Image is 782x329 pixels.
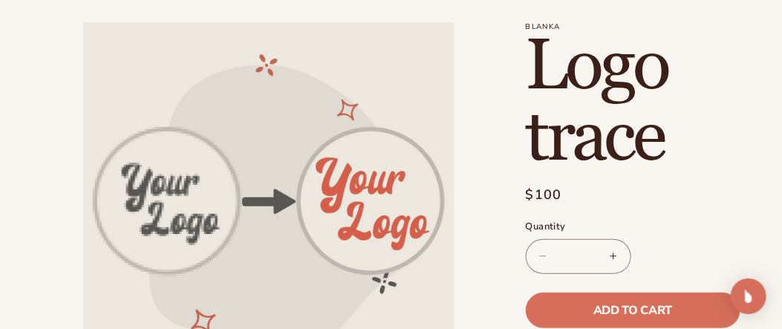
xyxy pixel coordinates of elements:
[526,22,740,31] p: Blanka
[731,278,766,314] div: Open Intercom Messenger
[526,31,740,174] h1: Logo trace
[526,220,740,235] label: Quantity
[526,185,562,205] span: $100
[526,293,740,328] button: Add to cart
[593,304,672,316] span: Add to cart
